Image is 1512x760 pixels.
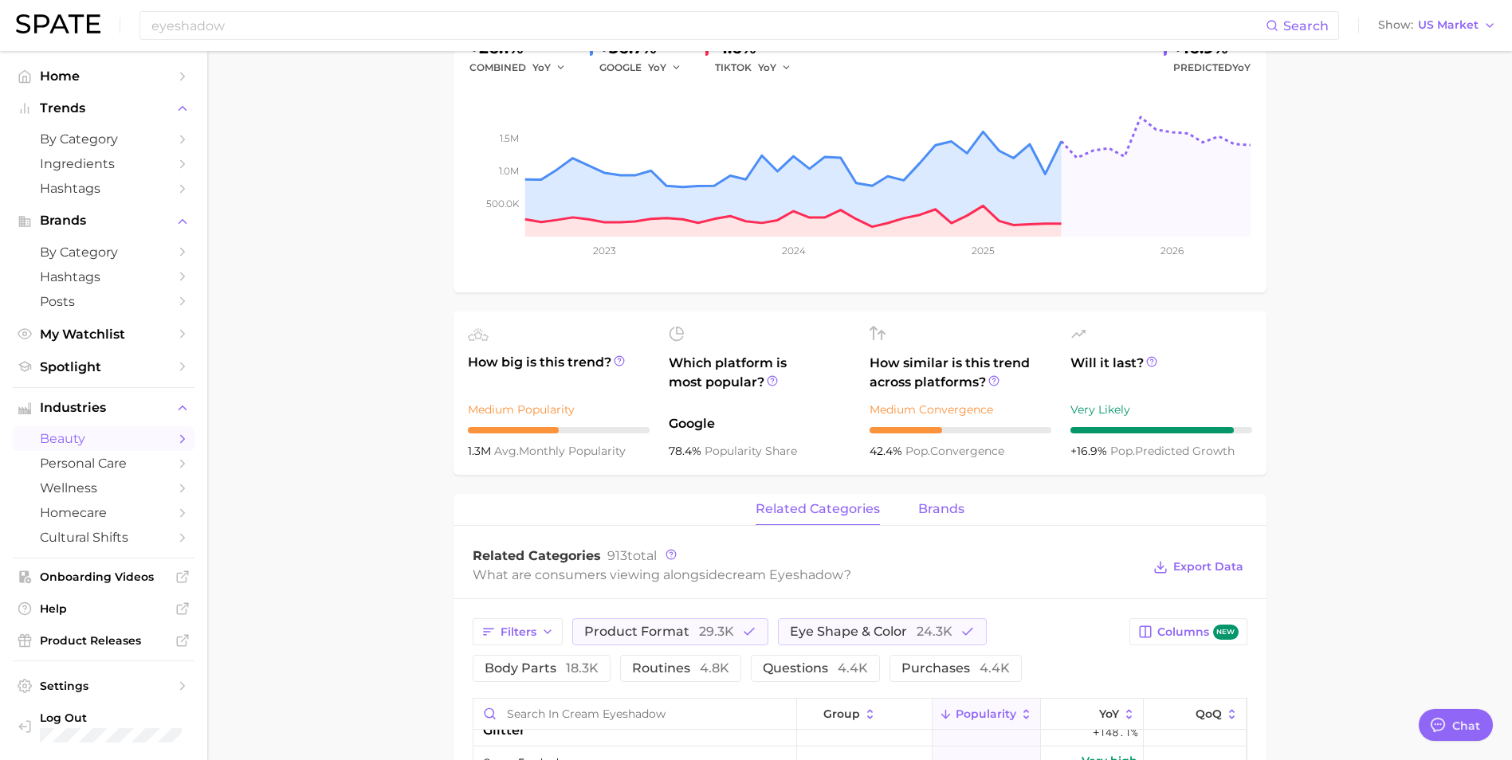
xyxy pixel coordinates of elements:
[13,500,194,525] a: homecare
[1157,625,1238,640] span: Columns
[1070,427,1252,433] div: 9 / 10
[592,245,615,257] tspan: 2023
[699,624,734,639] span: 29.3k
[13,706,194,747] a: Log out. Currently logged in with e-mail emarkus@milanicosmetics.com.
[1173,560,1243,574] span: Export Data
[469,58,577,77] div: combined
[715,58,803,77] div: TIKTOK
[1110,444,1135,458] abbr: popularity index
[13,355,194,379] a: Spotlight
[1093,723,1137,742] span: +148.1%
[1149,556,1247,578] button: Export Data
[13,597,194,621] a: Help
[870,400,1051,419] div: Medium Convergence
[823,707,860,720] span: group
[40,456,167,471] span: personal care
[1129,618,1247,645] button: Columnsnew
[13,96,194,120] button: Trends
[918,502,964,516] span: brands
[1173,58,1251,77] span: Predicted
[13,64,194,88] a: Home
[40,327,167,342] span: My Watchlist
[13,322,194,347] a: My Watchlist
[1232,61,1251,73] span: YoY
[1099,707,1119,720] span: YoY
[566,660,599,676] span: 18.3k
[40,269,167,284] span: Hashtags
[1374,15,1500,36] button: ShowUS Market
[16,14,100,33] img: SPATE
[494,444,519,458] abbr: average
[13,476,194,500] a: wellness
[1161,245,1184,257] tspan: 2026
[599,58,693,77] div: GOOGLE
[1196,707,1222,720] span: QoQ
[40,431,167,446] span: beauty
[40,101,167,116] span: Trends
[40,711,219,725] span: Log Out
[13,525,194,550] a: cultural shifts
[1070,354,1252,392] span: Will it last?
[13,426,194,451] a: beauty
[473,618,563,645] button: Filters
[13,629,194,652] a: Product Releases
[607,548,627,563] span: 913
[1070,400,1252,419] div: Very Likely
[763,662,868,675] span: questions
[781,245,805,257] tspan: 2024
[40,131,167,147] span: by Category
[756,502,880,516] span: related categories
[468,444,494,458] span: 1.3m
[40,69,167,84] span: Home
[40,156,167,171] span: Ingredients
[40,505,167,520] span: homecare
[669,354,850,406] span: Which platform is most popular?
[956,707,1016,720] span: Popularity
[13,264,194,289] a: Hashtags
[700,660,729,676] span: 4.8k
[1144,699,1246,730] button: QoQ
[669,444,705,458] span: 78.4%
[13,396,194,420] button: Industries
[905,444,1004,458] span: convergence
[725,567,844,582] span: cream eyeshadow
[790,625,952,638] span: eye shape & color
[584,625,734,638] span: product format
[980,660,1010,676] span: 4.4k
[40,480,167,496] span: wellness
[473,548,601,563] span: Related Categories
[40,294,167,309] span: Posts
[758,58,792,77] button: YoY
[1070,444,1110,458] span: +16.9%
[40,601,167,616] span: Help
[1378,21,1413,29] span: Show
[13,176,194,201] a: Hashtags
[607,548,657,563] span: total
[473,564,1142,586] div: What are consumers viewing alongside ?
[532,61,551,74] span: YoY
[797,699,933,730] button: group
[870,444,905,458] span: 42.4%
[1283,18,1329,33] span: Search
[669,414,850,433] span: Google
[13,151,194,176] a: Ingredients
[532,58,567,77] button: YoY
[838,660,868,676] span: 4.4k
[468,427,650,433] div: 5 / 10
[13,289,194,314] a: Posts
[13,674,194,698] a: Settings
[758,61,776,74] span: YoY
[40,181,167,196] span: Hashtags
[473,699,796,729] input: Search in cream eyeshadow
[13,565,194,589] a: Onboarding Videos
[485,662,599,675] span: body parts
[1041,699,1144,730] button: YoY
[40,530,167,545] span: cultural shifts
[13,240,194,264] a: by Category
[40,633,167,648] span: Product Releases
[13,451,194,476] a: personal care
[972,245,995,257] tspan: 2025
[40,214,167,228] span: Brands
[632,662,729,675] span: routines
[150,12,1266,39] input: Search here for a brand, industry, or ingredient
